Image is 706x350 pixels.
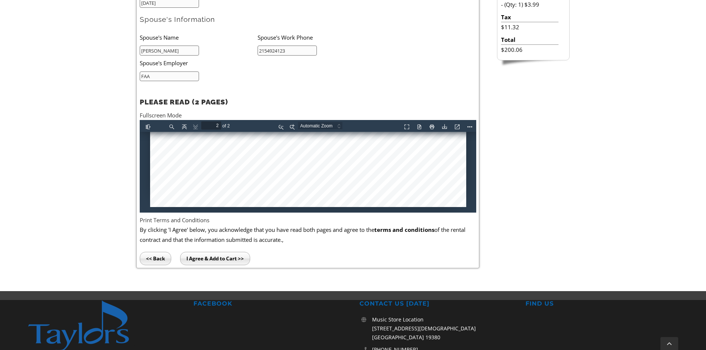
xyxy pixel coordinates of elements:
h2: FACEBOOK [193,300,347,308]
input: I Agree & Add to Cart >> [180,252,250,265]
p: By clicking 'I Agree' below, you acknowledge that you have read both pages and agree to the of th... [140,225,476,244]
li: $11.32 [501,22,558,32]
img: sidebar-footer.png [497,60,570,67]
li: Spouse's Name [140,30,258,45]
h2: Spouse's Information [140,15,476,24]
a: Fullscreen Mode [140,111,182,119]
span: of 2 [82,2,93,10]
strong: PLEASE READ (2 PAGES) [140,98,228,106]
h2: CONTACT US [DATE] [359,300,513,308]
a: Print Terms and Conditions [140,216,209,224]
li: Spouse's Employer [140,56,352,71]
li: Tax [501,12,558,22]
li: Total [501,35,558,45]
h2: FIND US [526,300,679,308]
b: terms and conditions [374,226,434,233]
p: Music Store Location [STREET_ADDRESS][DEMOGRAPHIC_DATA] [GEOGRAPHIC_DATA] 19380 [372,315,513,341]
input: Page [62,1,82,10]
select: Zoom [158,2,211,10]
li: $200.06 [501,45,558,54]
input: << Back [140,252,171,265]
li: Spouse's Work Phone [258,30,375,45]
